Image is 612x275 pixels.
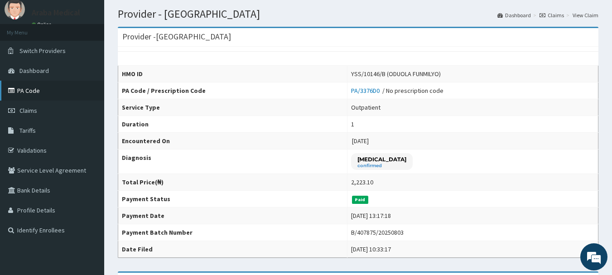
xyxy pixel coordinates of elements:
[17,45,37,68] img: d_794563401_company_1708531726252_794563401
[19,67,49,75] span: Dashboard
[122,33,231,41] h3: Provider - [GEOGRAPHIC_DATA]
[118,241,347,258] th: Date Filed
[351,228,404,237] div: B/407875/20250803
[32,21,53,28] a: Online
[351,86,443,95] div: / No prescription code
[118,82,347,99] th: PA Code / Prescription Code
[118,8,598,20] h1: Provider - [GEOGRAPHIC_DATA]
[351,87,382,95] a: PA/3376D0
[497,11,531,19] a: Dashboard
[118,224,347,241] th: Payment Batch Number
[118,99,347,116] th: Service Type
[5,181,173,212] textarea: Type your message and hit 'Enter'
[351,211,391,220] div: [DATE] 13:17:18
[351,178,373,187] div: 2,223.10
[19,126,36,135] span: Tariffs
[118,207,347,224] th: Payment Date
[149,5,170,26] div: Minimize live chat window
[357,164,406,168] small: confirmed
[19,47,66,55] span: Switch Providers
[118,191,347,207] th: Payment Status
[540,11,564,19] a: Claims
[118,133,347,150] th: Encountered On
[351,120,354,129] div: 1
[351,103,381,112] div: Outpatient
[118,66,347,82] th: HMO ID
[118,150,347,174] th: Diagnosis
[19,106,37,115] span: Claims
[32,9,80,17] p: Araba Medical
[357,155,406,163] p: [MEDICAL_DATA]
[351,245,391,254] div: [DATE] 10:33:17
[53,81,125,172] span: We're online!
[118,174,347,191] th: Total Price(₦)
[352,196,368,204] span: Paid
[47,51,152,63] div: Chat with us now
[573,11,598,19] a: View Claim
[351,69,441,78] div: YSS/10146/B (ODUOLA FUNMILYO)
[118,116,347,133] th: Duration
[352,137,369,145] span: [DATE]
